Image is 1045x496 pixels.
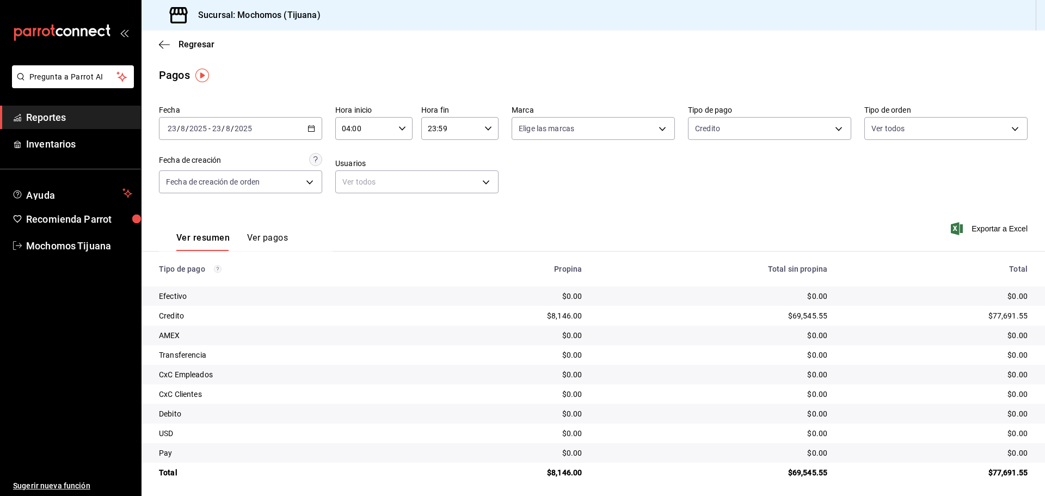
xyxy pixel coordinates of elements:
div: $0.00 [845,389,1028,400]
span: Fecha de creación de orden [166,176,260,187]
div: Fecha de creación [159,155,221,166]
div: AMEX [159,330,415,341]
div: Total [159,467,415,478]
div: Efectivo [159,291,415,302]
div: CxC Empleados [159,369,415,380]
svg: Los pagos realizados con Pay y otras terminales son montos brutos. [214,265,222,273]
div: $8,146.00 [433,310,582,321]
span: Credito [695,123,720,134]
div: $77,691.55 [845,467,1028,478]
img: Tooltip marker [195,69,209,82]
div: $0.00 [845,291,1028,302]
div: Credito [159,310,415,321]
label: Usuarios [335,160,499,167]
div: $0.00 [599,448,827,458]
button: Ver resumen [176,232,230,251]
div: $0.00 [845,448,1028,458]
button: Pregunta a Parrot AI [12,65,134,88]
span: Elige las marcas [519,123,574,134]
button: Exportar a Excel [953,222,1028,235]
span: - [208,124,211,133]
div: $0.00 [433,389,582,400]
div: $0.00 [433,350,582,360]
div: $0.00 [433,448,582,458]
div: Pagos [159,67,190,83]
div: $0.00 [845,428,1028,439]
div: $0.00 [599,330,827,341]
div: Debito [159,408,415,419]
div: $0.00 [599,389,827,400]
span: Pregunta a Parrot AI [29,71,117,83]
div: $77,691.55 [845,310,1028,321]
div: $0.00 [433,408,582,419]
div: $0.00 [599,369,827,380]
label: Tipo de pago [688,106,851,114]
button: open_drawer_menu [120,28,128,37]
input: -- [225,124,231,133]
div: $0.00 [845,350,1028,360]
label: Marca [512,106,675,114]
input: ---- [234,124,253,133]
div: $0.00 [845,408,1028,419]
div: $0.00 [433,330,582,341]
div: $0.00 [845,369,1028,380]
div: navigation tabs [176,232,288,251]
div: Ver todos [335,170,499,193]
div: Total sin propina [599,265,827,273]
span: / [222,124,225,133]
span: Regresar [179,39,214,50]
label: Hora fin [421,106,499,114]
label: Hora inicio [335,106,413,114]
div: Propina [433,265,582,273]
div: $0.00 [845,330,1028,341]
input: -- [167,124,177,133]
span: / [177,124,180,133]
input: -- [180,124,186,133]
div: Transferencia [159,350,415,360]
input: ---- [189,124,207,133]
div: USD [159,428,415,439]
div: $0.00 [433,428,582,439]
span: Sugerir nueva función [13,480,132,492]
div: Pay [159,448,415,458]
div: $0.00 [599,291,827,302]
a: Pregunta a Parrot AI [8,79,134,90]
div: $0.00 [599,408,827,419]
div: $0.00 [433,291,582,302]
div: $8,146.00 [433,467,582,478]
div: $69,545.55 [599,467,827,478]
span: Ayuda [26,187,118,200]
div: $0.00 [433,369,582,380]
label: Fecha [159,106,322,114]
div: CxC Clientes [159,389,415,400]
span: Mochomos Tijuana [26,238,132,253]
span: Inventarios [26,137,132,151]
span: Ver todos [871,123,905,134]
span: Recomienda Parrot [26,212,132,226]
button: Regresar [159,39,214,50]
button: Ver pagos [247,232,288,251]
span: / [186,124,189,133]
input: -- [212,124,222,133]
span: / [231,124,234,133]
div: $69,545.55 [599,310,827,321]
div: $0.00 [599,350,827,360]
div: Tipo de pago [159,265,415,273]
h3: Sucursal: Mochomos (Tijuana) [189,9,321,22]
div: $0.00 [599,428,827,439]
div: Total [845,265,1028,273]
span: Reportes [26,110,132,125]
label: Tipo de orden [864,106,1028,114]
